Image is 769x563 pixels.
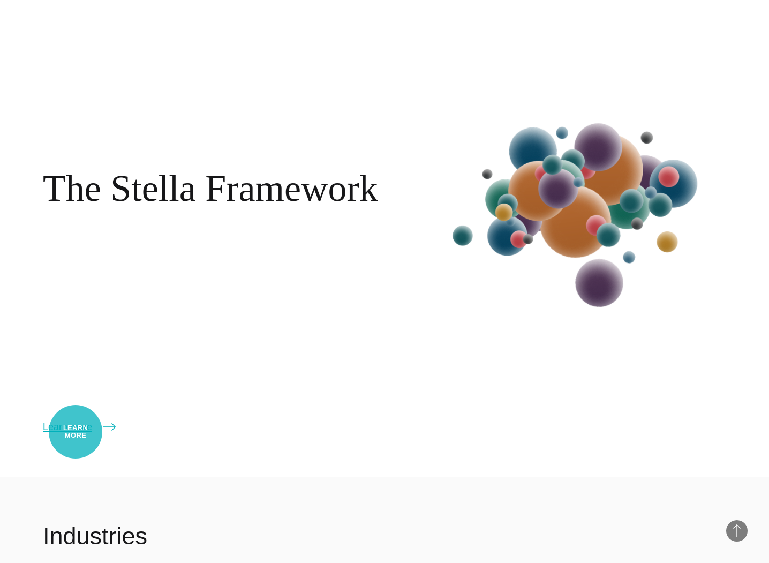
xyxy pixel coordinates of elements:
[43,520,147,552] h2: Industries
[434,56,726,363] img: D-ABout-Stella-Framework-620x650-1.png
[43,419,116,434] a: Learn more
[726,520,748,542] button: Back to Top
[43,167,378,211] h2: The Stella Framework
